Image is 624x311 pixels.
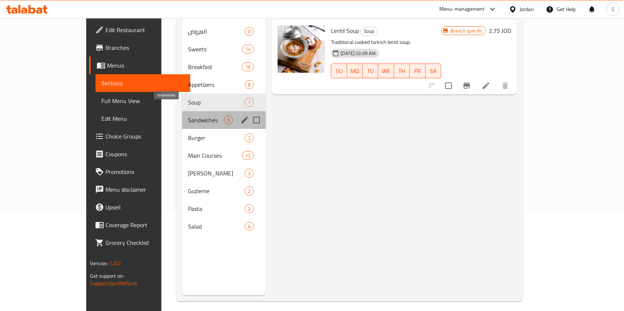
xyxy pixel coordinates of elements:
span: Soup [361,27,377,35]
div: Salad [188,222,245,231]
a: Edit Restaurant [89,21,191,39]
button: TU [363,64,378,78]
span: 3 [245,170,254,177]
span: Coupons [105,150,185,158]
div: Burger2 [182,129,266,147]
span: 1 [245,99,254,106]
span: Choice Groups [105,132,185,141]
span: Version: [90,259,108,268]
span: 6 [245,223,254,230]
span: Sweets [188,45,242,54]
span: Grocery Checklist [105,238,185,247]
div: Sandwiches5edit [182,111,266,129]
a: Menus [89,57,191,74]
span: Breakfast [188,62,242,71]
span: Promotions [105,167,185,176]
a: Grocery Checklist [89,234,191,252]
div: items [245,98,254,107]
button: FR [410,64,425,78]
div: Appetizers8 [182,76,266,93]
span: Gozleme [188,187,245,195]
span: S [611,5,614,13]
span: Upsell [105,203,185,212]
a: Edit menu item [482,81,490,90]
div: Jordan [520,5,534,13]
div: Gozleme2 [182,182,266,200]
div: items [242,45,254,54]
span: Main Courses [188,151,242,160]
a: Sections [95,74,191,92]
div: items [245,222,254,231]
div: Menu-management [439,5,485,14]
span: TU [366,66,375,76]
span: 0 [245,28,254,35]
a: Choice Groups [89,127,191,145]
span: Get support on: [90,271,124,281]
span: TH [397,66,407,76]
div: items [245,187,254,195]
span: Lentil Soup [331,25,359,36]
span: 2 [245,134,254,141]
div: items [242,62,254,71]
span: Appetizers [188,80,245,89]
span: 16 [242,64,254,71]
img: Lentil Soup [278,25,325,73]
div: items [242,151,254,160]
button: WE [378,64,394,78]
div: العروض0 [182,23,266,40]
button: MO [347,64,363,78]
span: MO [350,66,360,76]
div: Breakfast16 [182,58,266,76]
span: Branch specific [447,27,486,34]
div: Borek [188,169,245,178]
span: SU [334,66,344,76]
a: Branches [89,39,191,57]
button: SA [426,64,441,78]
span: WE [381,66,391,76]
div: Main Courses12 [182,147,266,164]
nav: Menu sections [182,20,266,238]
span: 8 [245,81,254,88]
div: items [245,204,254,213]
a: Coverage Report [89,216,191,234]
div: Soup1 [182,93,266,111]
span: Burger [188,133,245,142]
span: Select to update [441,78,456,93]
span: Full Menu View [101,96,185,105]
a: Menu disclaimer [89,181,191,198]
button: Branch-specific-item [458,77,476,95]
div: items [245,80,254,89]
a: Full Menu View [95,92,191,110]
div: items [245,27,254,36]
span: Soup [188,98,245,107]
span: SA [429,66,438,76]
div: Sweets14 [182,40,266,58]
a: Promotions [89,163,191,181]
div: Soup [360,27,378,36]
span: 2 [245,188,254,195]
span: [DATE] 02:09 AM [338,50,379,57]
a: Edit Menu [95,110,191,127]
div: Salad6 [182,218,266,235]
div: [PERSON_NAME]3 [182,164,266,182]
h6: 2.75 JOD [489,25,511,36]
div: العروض [188,27,245,36]
span: Edit Restaurant [105,25,185,34]
span: Pasta [188,204,245,213]
span: 12 [242,152,254,159]
button: delete [496,77,514,95]
div: items [245,169,254,178]
button: TH [394,64,410,78]
span: Branches [105,43,185,52]
span: 14 [242,46,254,53]
div: items [245,133,254,142]
span: Coverage Report [105,221,185,229]
a: Support.OpsPlatform [90,278,137,288]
